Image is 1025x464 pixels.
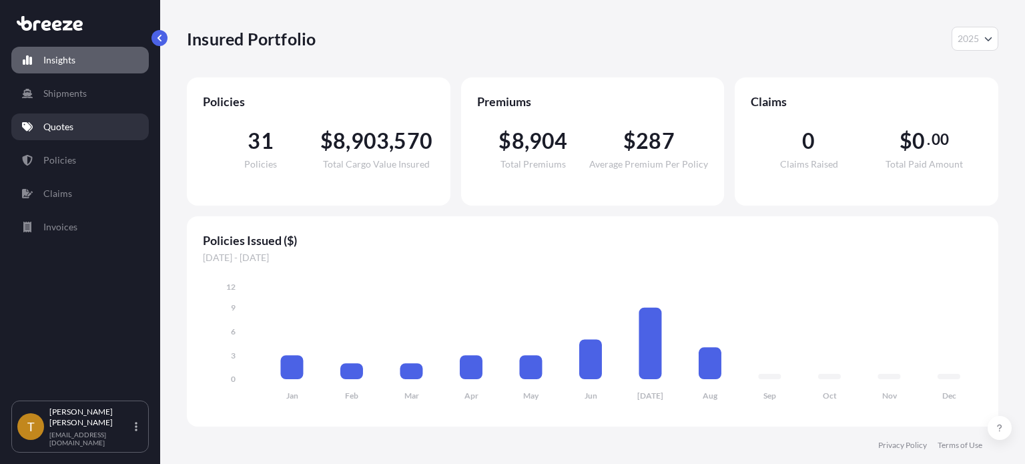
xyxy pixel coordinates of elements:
[43,187,72,200] p: Claims
[927,134,930,145] span: .
[942,391,956,401] tspan: Dec
[523,391,539,401] tspan: May
[11,147,149,174] a: Policies
[11,214,149,240] a: Invoices
[585,391,597,401] tspan: Jun
[525,130,529,152] span: ,
[623,130,636,152] span: $
[226,282,236,292] tspan: 12
[500,160,566,169] span: Total Premiums
[43,53,75,67] p: Insights
[404,391,419,401] tspan: Mar
[900,130,912,152] span: $
[27,420,35,433] span: T
[43,154,76,167] p: Policies
[938,440,982,451] a: Terms of Use
[286,391,298,401] tspan: Jan
[320,130,333,152] span: $
[49,431,132,447] p: [EMAIL_ADDRESS][DOMAIN_NAME]
[394,130,432,152] span: 570
[751,93,982,109] span: Claims
[333,130,346,152] span: 8
[43,220,77,234] p: Invoices
[636,130,675,152] span: 287
[351,130,390,152] span: 903
[823,391,837,401] tspan: Oct
[248,130,273,152] span: 31
[878,440,927,451] a: Privacy Policy
[882,391,898,401] tspan: Nov
[912,130,925,152] span: 0
[187,28,316,49] p: Insured Portfolio
[529,130,568,152] span: 904
[958,32,979,45] span: 2025
[11,47,149,73] a: Insights
[43,120,73,134] p: Quotes
[932,134,949,145] span: 00
[11,80,149,107] a: Shipments
[802,130,815,152] span: 0
[203,251,982,264] span: [DATE] - [DATE]
[498,130,511,152] span: $
[952,27,998,51] button: Year Selector
[231,302,236,312] tspan: 9
[345,391,358,401] tspan: Feb
[346,130,350,152] span: ,
[231,374,236,384] tspan: 0
[763,391,776,401] tspan: Sep
[11,180,149,207] a: Claims
[43,87,87,100] p: Shipments
[49,407,132,428] p: [PERSON_NAME] [PERSON_NAME]
[11,113,149,140] a: Quotes
[589,160,708,169] span: Average Premium Per Policy
[512,130,525,152] span: 8
[231,326,236,336] tspan: 6
[203,232,982,248] span: Policies Issued ($)
[389,130,394,152] span: ,
[886,160,963,169] span: Total Paid Amount
[780,160,838,169] span: Claims Raised
[637,391,663,401] tspan: [DATE]
[231,351,236,361] tspan: 3
[477,93,709,109] span: Premiums
[203,93,434,109] span: Policies
[464,391,478,401] tspan: Apr
[323,160,430,169] span: Total Cargo Value Insured
[703,391,718,401] tspan: Aug
[244,160,277,169] span: Policies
